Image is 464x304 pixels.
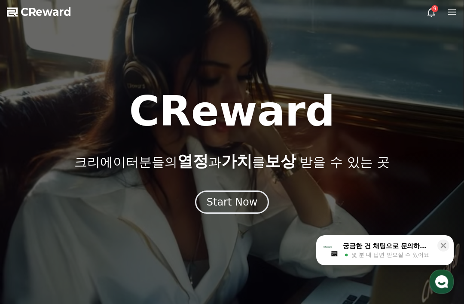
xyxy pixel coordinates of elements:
span: 보상 [265,152,296,170]
span: 대화 [79,246,89,253]
a: 9 [426,7,437,17]
a: Start Now [195,199,269,207]
a: CReward [7,5,71,19]
a: 설정 [111,233,165,254]
span: 열정 [177,152,208,170]
a: 대화 [57,233,111,254]
span: 설정 [133,246,143,252]
a: 홈 [3,233,57,254]
span: 가치 [221,152,252,170]
p: 크리에이터분들의 과 를 받을 수 있는 곳 [74,153,390,170]
span: CReward [21,5,71,19]
div: Start Now [207,195,258,209]
h1: CReward [129,91,335,132]
div: 9 [431,5,438,12]
button: Start Now [195,190,269,214]
span: 홈 [27,246,32,252]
